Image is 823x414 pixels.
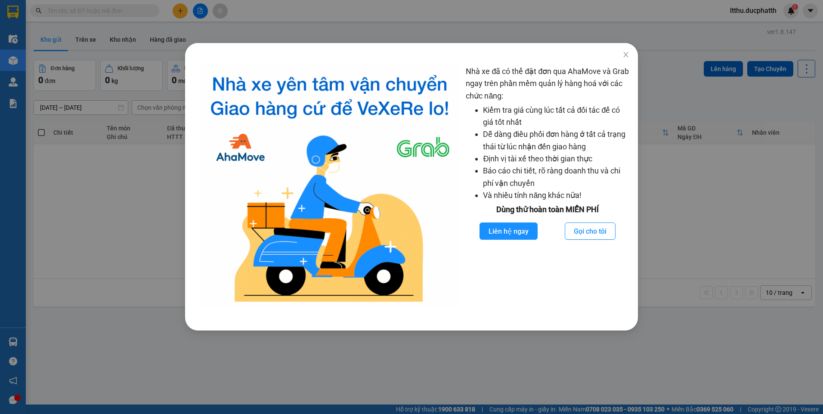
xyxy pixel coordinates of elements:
[483,189,629,201] li: Và nhiều tính năng khác nữa!
[614,43,638,67] button: Close
[480,222,538,240] button: Liên hệ ngay
[483,165,629,189] li: Báo cáo chi tiết, rõ ràng doanh thu và chi phí vận chuyển
[483,128,629,153] li: Dễ dàng điều phối đơn hàng ở tất cả trạng thái từ lúc nhận đến giao hàng
[466,204,629,216] div: Dùng thử hoàn toàn MIỄN PHÍ
[483,153,629,165] li: Định vị tài xế theo thời gian thực
[574,226,606,237] span: Gọi cho tôi
[565,222,616,240] button: Gọi cho tôi
[483,104,629,129] li: Kiểm tra giá cùng lúc tất cả đối tác để có giá tốt nhất
[201,65,459,309] img: logo
[622,51,629,58] span: close
[489,226,529,237] span: Liên hệ ngay
[466,65,629,309] div: Nhà xe đã có thể đặt đơn qua AhaMove và Grab ngay trên phần mềm quản lý hàng hoá với các chức năng:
